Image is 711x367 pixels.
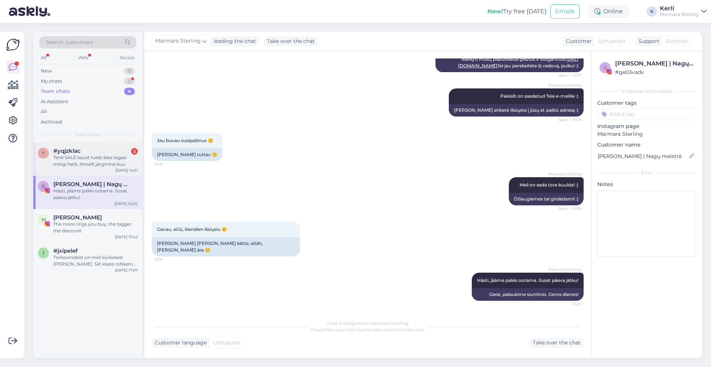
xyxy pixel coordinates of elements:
[152,148,223,161] div: [PERSON_NAME] tuttav 🙂
[41,108,47,115] div: All
[211,37,256,45] div: leading the chat
[597,130,696,138] p: Marmara Sterling
[487,8,503,15] b: New!
[647,6,657,17] div: K
[157,226,227,232] span: Gavau, ačiū, šiandien išsiųsiu 🙂
[41,98,68,105] div: AI Assistant
[554,206,581,211] span: Seen ✓ 10:19
[53,248,78,254] span: #jxipelef
[635,37,660,45] div: Support
[53,181,130,188] span: Donata Gėdvilė | Nagų meistrė
[597,122,696,130] p: Instagram page
[311,327,424,333] span: Press to take control of the chat
[588,5,629,18] div: Online
[53,188,138,201] div: Hästi, jääme pakki ootama. Ilusat päeva jätku!
[39,53,48,63] div: All
[41,217,46,222] span: M
[152,237,300,256] div: [PERSON_NAME] [PERSON_NAME] kätte, aitäh, [PERSON_NAME] ära 🙂
[116,168,138,173] div: [DATE] 14:51
[554,301,581,307] span: 10:20
[154,161,182,167] span: 10:19
[615,68,694,76] div: # ge03vadv
[53,254,138,267] div: Tsirkoonidest on meil kivikesed [PERSON_NAME]. Siit leiate rohkem infot meie ehete tehnoloogiast:...
[509,193,584,205] div: Džiaugiamės tai girdėdami! :)
[46,38,93,46] span: Search customers
[41,78,62,85] div: My chats
[124,78,135,85] div: 0
[597,99,696,107] p: Customer tags
[597,88,696,95] div: Customer information
[42,150,45,156] span: y
[118,53,136,63] div: Socials
[615,59,694,68] div: [PERSON_NAME] | Nagų meistrė
[115,267,138,273] div: [DATE] 17:07
[597,108,696,119] input: Add a tag
[500,93,578,99] span: Pakisilt on saadetud Teie e-mailile :)
[520,182,578,188] span: Meil on seda tore kuulda! :)
[597,141,696,149] p: Customer name
[472,288,584,301] div: Gerai, palaukime siuntinio. Geros dienos!
[75,131,101,138] span: Team chats
[154,257,182,262] span: 10:19
[42,250,44,256] span: j
[155,37,201,45] span: Marmara Sterling
[548,171,581,177] span: Marmara Sterling
[77,53,90,63] div: Web
[131,148,138,155] div: 2
[550,4,580,18] button: Emails
[449,104,584,117] div: [PERSON_NAME] etiketė išsiųsta į jūsų el. pašto adresą :)
[53,148,81,154] span: #yqjzklac
[530,338,584,348] div: Take over the chat
[41,183,45,189] span: D
[41,118,62,126] div: Archived
[548,83,581,88] span: Marmara Sterling
[53,154,138,168] div: Tere! SALE kaust tuleb ikka tagasi mingi hetk, ilmselt järgmine kuu
[6,38,20,52] img: Askly Logo
[152,339,207,347] div: Customer language
[477,277,578,283] span: Hästi, jääme pakki ootama. Ilusat päeva jätku!
[660,6,707,17] a: KerliMarmara Sterling
[53,214,102,221] span: Marita Liepina
[124,67,135,75] div: 0
[548,267,581,272] span: Marmara Sterling
[41,88,70,95] div: Team chats
[604,65,607,70] span: g
[554,117,581,122] span: Seen ✓ 10:19
[213,339,240,347] span: Lithuanian
[666,37,688,45] span: Estonian
[598,37,625,45] span: Lithuanian
[563,37,592,45] div: Customer
[435,46,584,72] div: Beje, pridedame ir mūsų gaminių priežiūros vadovą, kaip ilgai išlaikyti mūsų papuošalus gražius i...
[115,234,138,240] div: [DATE] 17:42
[327,320,408,326] span: Chat is assigned to Marmara Sterling
[114,201,138,206] div: [DATE] 10:20
[660,11,698,17] div: Marmara Sterling
[41,67,52,75] div: New
[124,88,135,95] div: 4
[597,169,696,176] div: Extra
[660,6,698,11] div: Kerli
[554,73,581,78] span: Seen ✓ 10:17
[597,181,696,188] p: Notes
[157,138,213,143] span: Jau buvau susipažinus 🙂
[323,327,366,333] i: 'Take over the chat'
[264,36,318,46] div: Take over the chat
[598,152,688,160] input: Add name
[487,7,547,16] div: Try free [DATE]:
[53,221,138,234] div: The more rings you buy, the bigger the discount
